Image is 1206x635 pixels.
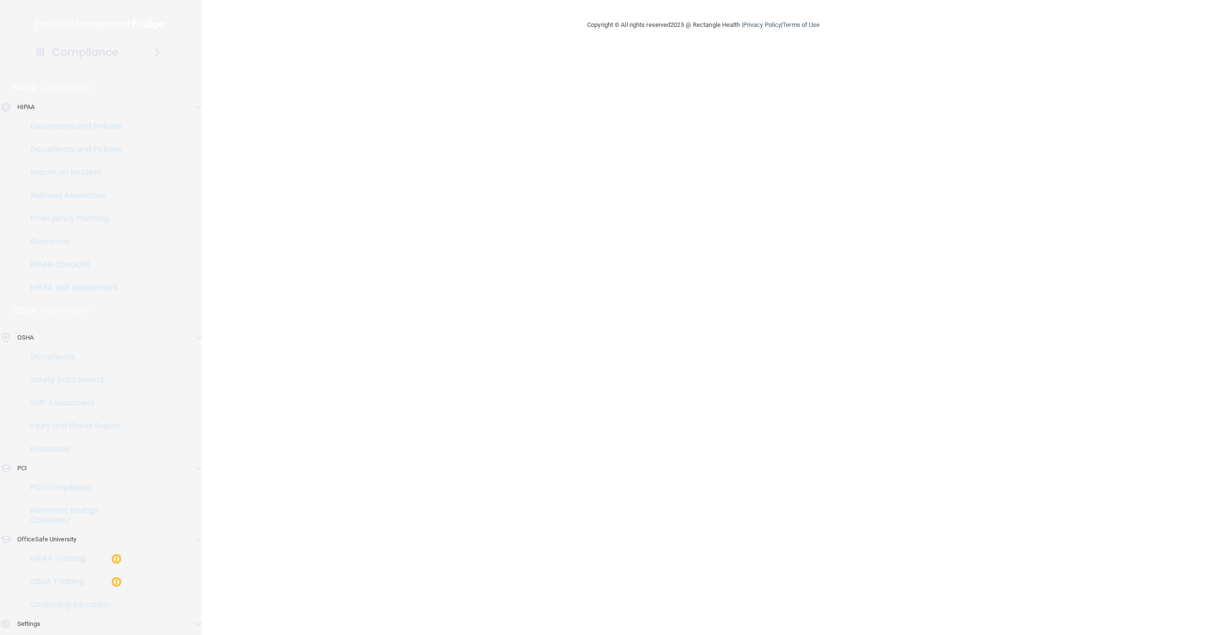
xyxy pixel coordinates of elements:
[6,122,137,131] p: Documents and Policies
[528,10,879,40] div: Copyright © All rights reserved 2025 @ Rectangle Health | |
[17,101,35,113] p: HIPAA
[6,237,137,246] p: Resources
[42,82,93,94] p: Learn More!
[6,554,85,563] p: HIPAA Training
[6,577,84,586] p: OSHA Training
[35,15,166,34] img: PMB logo
[110,576,122,588] img: warning-circle.0cc9ac19.png
[13,82,37,94] p: HIPAA
[743,21,781,28] a: Privacy Policy
[6,168,137,177] p: Report an Incident
[6,600,137,610] p: Continuing Education
[110,553,122,565] img: warning-circle.0cc9ac19.png
[17,463,27,474] p: PCI
[13,305,37,317] p: OSHA
[17,618,40,630] p: Settings
[6,352,137,362] p: Documents
[6,145,137,154] p: Documents and Policies
[6,421,137,431] p: Injury and Illness Report
[42,305,93,317] p: Learn More!
[6,283,137,293] p: HIPAA Risk Assessment
[17,332,34,343] p: OSHA
[52,46,119,59] h4: Compliance
[6,375,137,385] p: Safety Data Sheets
[6,398,137,408] p: Self-Assessment
[6,483,137,492] p: PCI Compliance
[6,506,137,525] p: Merchant Savings Calculator
[783,21,820,28] a: Terms of Use
[6,444,137,454] p: Resources
[17,534,76,545] p: OfficeSafe University
[6,191,137,200] p: Business Associates
[6,260,137,269] p: HIPAA Checklist
[6,214,137,223] p: Emergency Planning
